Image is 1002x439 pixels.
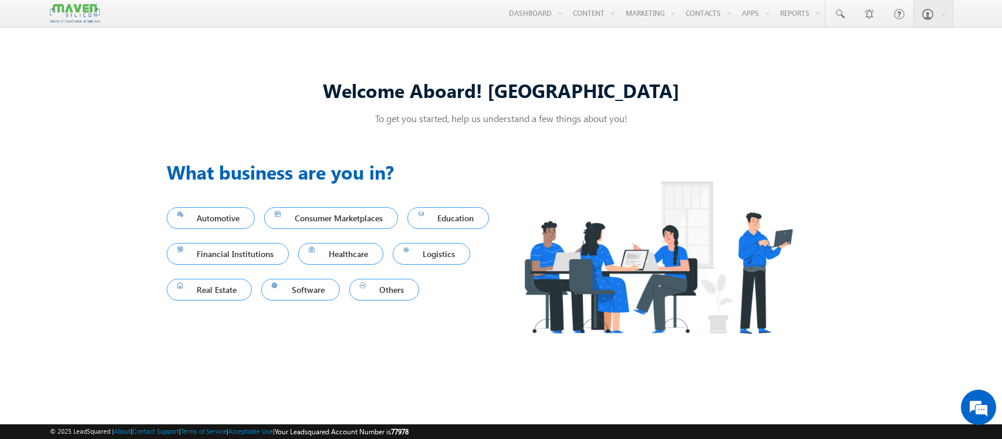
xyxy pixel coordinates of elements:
[275,427,409,436] span: Your Leadsquared Account Number is
[167,77,836,103] div: Welcome Aboard! [GEOGRAPHIC_DATA]
[167,112,836,124] p: To get you started, help us understand a few things about you!
[275,210,387,226] span: Consumer Marketplaces
[181,427,227,435] a: Terms of Service
[272,282,329,298] span: Software
[177,210,245,226] span: Automotive
[501,158,815,357] img: Industry.png
[167,158,501,186] h3: What business are you in?
[403,246,460,262] span: Logistics
[133,427,179,435] a: Contact Support
[50,3,99,23] img: Custom Logo
[114,427,131,435] a: About
[418,210,479,226] span: Education
[177,246,279,262] span: Financial Institutions
[177,282,242,298] span: Real Estate
[360,282,409,298] span: Others
[228,427,273,435] a: Acceptable Use
[50,426,409,437] span: © 2025 LeadSquared | | | | |
[391,427,409,436] span: 77978
[309,246,373,262] span: Healthcare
